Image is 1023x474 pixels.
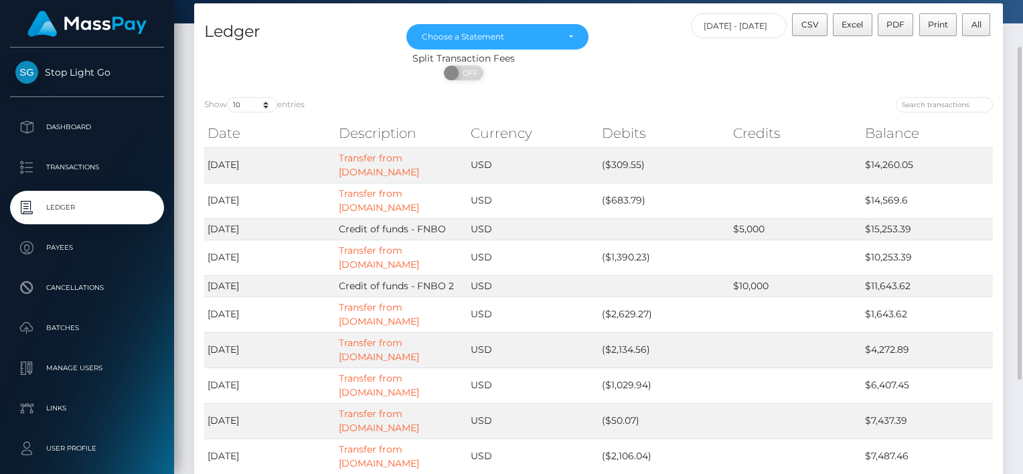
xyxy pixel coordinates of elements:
p: Dashboard [15,117,159,137]
td: ($2,106.04) [599,439,730,474]
input: Search transactions [896,97,993,112]
a: Transfer from [DOMAIN_NAME] [339,152,419,178]
select: Showentries [227,97,277,112]
span: PDF [886,19,904,29]
span: OFF [451,66,485,80]
td: ($1,029.94) [599,368,730,403]
a: Batches [10,311,164,345]
p: Ledger [15,197,159,218]
a: Payees [10,231,164,264]
h4: Ledger [204,20,386,44]
span: All [971,19,981,29]
td: [DATE] [204,240,335,275]
button: All [962,13,990,36]
td: USD [467,183,599,218]
td: $6,407.45 [862,368,993,403]
td: Credit of funds - FNBO 2 [335,275,467,297]
button: PDF [878,13,914,36]
a: Ledger [10,191,164,224]
span: Excel [842,19,863,29]
td: ($2,134.56) [599,332,730,368]
span: Print [928,19,948,29]
td: ($309.55) [599,147,730,183]
td: USD [467,218,599,240]
p: Links [15,398,159,418]
a: Transfer from [DOMAIN_NAME] [339,244,419,270]
a: Transfer from [DOMAIN_NAME] [339,301,419,327]
td: USD [467,240,599,275]
td: $10,000 [730,275,861,297]
td: USD [467,275,599,297]
a: Links [10,392,164,425]
button: Choose a Statement [406,24,588,50]
td: $1,643.62 [862,297,993,332]
a: Manage Users [10,351,164,385]
td: [DATE] [204,439,335,474]
input: Date filter [691,13,787,38]
td: USD [467,403,599,439]
span: CSV [801,19,819,29]
td: [DATE] [204,147,335,183]
a: Transfer from [DOMAIN_NAME] [339,337,419,363]
th: Currency [467,120,599,147]
button: Excel [833,13,872,36]
td: [DATE] [204,368,335,403]
td: USD [467,332,599,368]
a: Dashboard [10,110,164,144]
div: Choose a Statement [422,31,558,42]
a: Transfer from [DOMAIN_NAME] [339,372,419,398]
td: ($683.79) [599,183,730,218]
td: $14,569.6 [862,183,993,218]
a: Transactions [10,151,164,184]
td: USD [467,439,599,474]
img: Stop Light Go [15,61,38,84]
div: Split Transaction Fees [194,52,733,66]
p: Payees [15,238,159,258]
td: USD [467,147,599,183]
td: ($1,390.23) [599,240,730,275]
td: $10,253.39 [862,240,993,275]
td: $11,643.62 [862,275,993,297]
td: $5,000 [730,218,861,240]
p: Manage Users [15,358,159,378]
a: Transfer from [DOMAIN_NAME] [339,408,419,434]
th: Date [204,120,335,147]
td: $15,253.39 [862,218,993,240]
span: Stop Light Go [10,66,164,78]
td: [DATE] [204,332,335,368]
td: $14,260.05 [862,147,993,183]
td: [DATE] [204,403,335,439]
td: Credit of funds - FNBO [335,218,467,240]
p: User Profile [15,439,159,459]
button: CSV [792,13,828,36]
td: $4,272.89 [862,332,993,368]
th: Balance [862,120,993,147]
button: Print [919,13,957,36]
p: Transactions [15,157,159,177]
p: Batches [15,318,159,338]
td: ($50.07) [599,403,730,439]
td: USD [467,368,599,403]
a: Transfer from [DOMAIN_NAME] [339,443,419,469]
a: User Profile [10,432,164,465]
a: Cancellations [10,271,164,305]
td: [DATE] [204,218,335,240]
td: [DATE] [204,275,335,297]
th: Description [335,120,467,147]
td: $7,437.39 [862,403,993,439]
label: Show entries [204,97,305,112]
th: Credits [730,120,861,147]
a: Transfer from [DOMAIN_NAME] [339,187,419,214]
td: [DATE] [204,297,335,332]
p: Cancellations [15,278,159,298]
th: Debits [599,120,730,147]
td: [DATE] [204,183,335,218]
img: MassPay Logo [27,11,147,37]
td: ($2,629.27) [599,297,730,332]
td: USD [467,297,599,332]
td: $7,487.46 [862,439,993,474]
